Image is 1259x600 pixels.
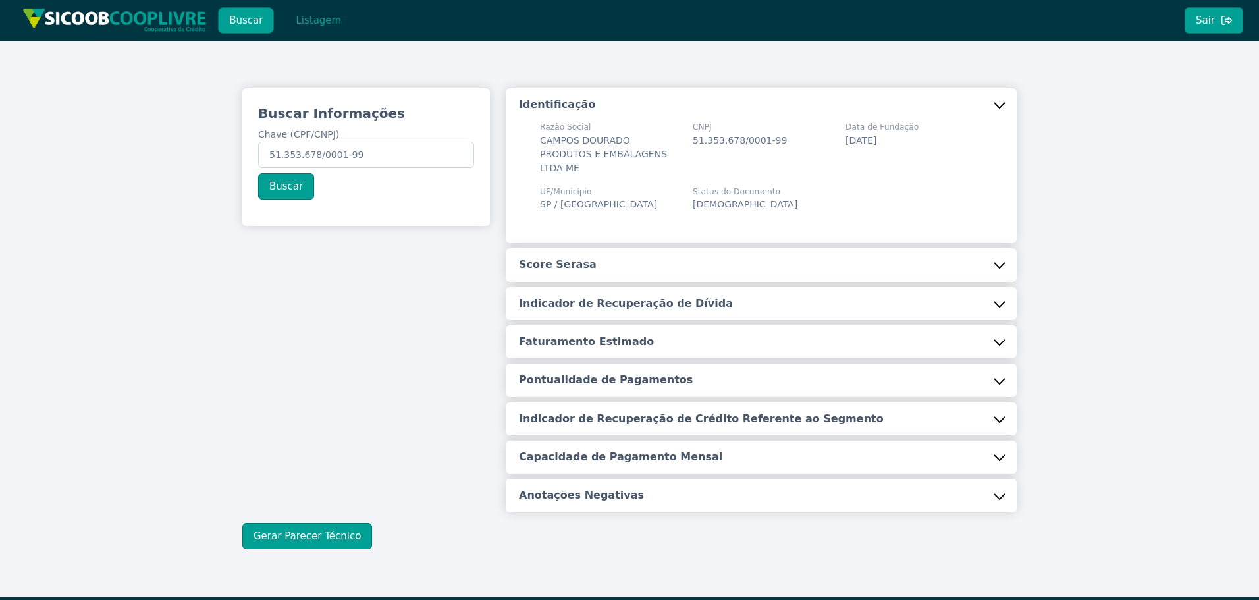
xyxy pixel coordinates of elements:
span: Status do Documento [693,186,797,198]
button: Indicador de Recuperação de Dívida [506,287,1017,320]
h3: Buscar Informações [258,104,474,123]
span: CAMPOS DOURADO PRODUTOS E EMBALAGENS LTDA ME [540,135,667,173]
button: Capacidade de Pagamento Mensal [506,441,1017,474]
button: Gerar Parecer Técnico [242,523,372,549]
h5: Score Serasa [519,258,597,272]
h5: Indicador de Recuperação de Dívida [519,296,733,311]
button: Listagem [284,7,352,34]
button: Indicador de Recuperação de Crédito Referente ao Segmento [506,402,1017,435]
h5: Identificação [519,97,595,112]
span: SP / [GEOGRAPHIC_DATA] [540,199,657,209]
button: Identificação [506,88,1017,121]
button: Buscar [258,173,314,200]
span: UF/Município [540,186,657,198]
h5: Faturamento Estimado [519,335,654,349]
h5: Indicador de Recuperação de Crédito Referente ao Segmento [519,412,884,426]
button: Buscar [218,7,274,34]
h5: Anotações Negativas [519,488,644,503]
button: Sair [1185,7,1243,34]
span: Chave (CPF/CNPJ) [258,129,339,140]
img: img/sicoob_cooplivre.png [22,8,207,32]
span: [DATE] [845,135,876,146]
span: 51.353.678/0001-99 [693,135,787,146]
span: [DEMOGRAPHIC_DATA] [693,199,797,209]
span: Razão Social [540,121,677,133]
button: Anotações Negativas [506,479,1017,512]
span: CNPJ [693,121,787,133]
span: Data de Fundação [845,121,919,133]
button: Faturamento Estimado [506,325,1017,358]
h5: Capacidade de Pagamento Mensal [519,450,722,464]
input: Chave (CPF/CNPJ) [258,142,474,168]
h5: Pontualidade de Pagamentos [519,373,693,387]
button: Score Serasa [506,248,1017,281]
button: Pontualidade de Pagamentos [506,364,1017,396]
